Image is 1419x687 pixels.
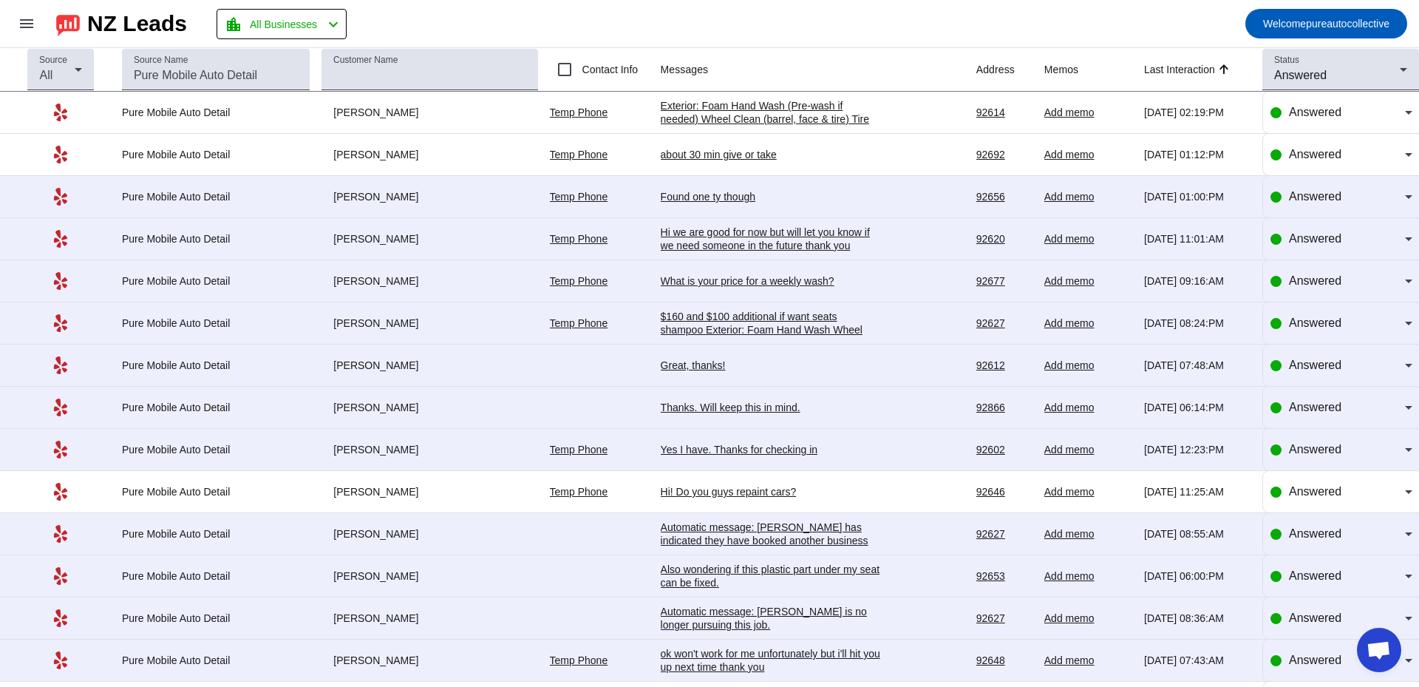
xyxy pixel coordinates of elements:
[661,310,882,403] div: $160 and $100 additional if want seats shampoo Exterior: Foam Hand Wash Wheel Clean (barrel, face...
[1144,359,1250,372] div: [DATE] 07:48:AM
[1044,148,1132,161] div: Add memo
[1044,359,1132,372] div: Add memo
[661,605,882,632] div: Automatic message: [PERSON_NAME] is no longer pursuing this job.
[1274,55,1299,65] mat-label: Status
[321,106,537,119] div: [PERSON_NAME]
[1144,190,1250,203] div: [DATE] 01:00:PM
[1044,190,1132,203] div: Add memo
[661,226,882,252] div: Hi we are good for now but will let you know if we need someone in the future thank you
[1289,317,1341,329] span: Answered
[52,272,69,290] mat-icon: Yelp
[52,441,69,458] mat-icon: Yelp
[1144,401,1250,414] div: [DATE] 06:14:PM
[1289,190,1341,203] span: Answered
[52,104,69,121] mat-icon: Yelp
[122,612,310,625] div: Pure Mobile Auto Detail
[321,317,537,330] div: [PERSON_NAME]
[122,443,310,456] div: Pure Mobile Auto Detail
[1044,232,1132,246] div: Add memo
[661,190,882,203] div: Found one ty though
[321,527,537,541] div: [PERSON_NAME]
[976,654,1032,667] div: 92648
[52,188,69,206] mat-icon: Yelp
[122,401,310,414] div: Pure Mobile Auto Detail
[1144,62,1215,77] div: Last Interaction
[1289,569,1341,582] span: Answered
[225,16,242,33] mat-icon: location_city
[1044,274,1132,288] div: Add memo
[321,485,537,498] div: [PERSON_NAME]
[1289,654,1341,666] span: Answered
[18,15,35,33] mat-icon: menu
[1289,359,1341,371] span: Answered
[1263,13,1389,34] span: pureautocollective
[250,14,317,35] span: All Businesses
[122,232,310,246] div: Pure Mobile Auto Detail
[321,612,537,625] div: [PERSON_NAME]
[1144,274,1250,288] div: [DATE] 09:16:AM
[550,233,608,245] a: Temp Phone
[1144,232,1250,246] div: [DATE] 11:01:AM
[333,55,398,65] mat-label: Customer Name
[52,483,69,501] mat-icon: Yelp
[52,399,69,416] mat-icon: Yelp
[976,443,1032,456] div: 92602
[550,275,608,287] a: Temp Phone
[1044,106,1132,119] div: Add memo
[550,149,608,160] a: Temp Phone
[1044,443,1132,456] div: Add memo
[976,148,1032,161] div: 92692
[122,485,310,498] div: Pure Mobile Auto Detail
[39,55,67,65] mat-label: Source
[122,106,310,119] div: Pure Mobile Auto Detail
[1044,612,1132,625] div: Add memo
[661,521,882,561] div: Automatic message: [PERSON_NAME] has indicated they have booked another business for this job.
[1144,569,1250,583] div: [DATE] 06:00:PM
[134,55,188,65] mat-label: Source Name
[1274,69,1327,81] span: Answered
[1289,274,1341,287] span: Answered
[1044,317,1132,330] div: Add memo
[550,106,608,118] a: Temp Phone
[661,148,882,161] div: about 30 min give or take
[550,444,608,456] a: Temp Phone
[1044,48,1144,92] th: Memos
[87,13,187,34] div: NZ Leads
[550,191,608,203] a: Temp Phone
[324,16,342,33] mat-icon: chevron_left
[1144,485,1250,498] div: [DATE] 11:25:AM
[122,359,310,372] div: Pure Mobile Auto Detail
[1289,106,1341,118] span: Answered
[1144,317,1250,330] div: [DATE] 08:24:PM
[661,647,882,674] div: ok won't work for me unfortunately but i'll hit you up next time thank you
[1357,628,1401,672] a: Open chat
[1044,527,1132,541] div: Add memo
[976,527,1032,541] div: 92627
[976,485,1032,498] div: 92646
[1044,401,1132,414] div: Add memo
[321,359,537,372] div: [PERSON_NAME]
[122,274,310,288] div: Pure Mobile Auto Detail
[550,654,608,666] a: Temp Phone
[1289,232,1341,245] span: Answered
[122,317,310,330] div: Pure Mobile Auto Detail
[1044,569,1132,583] div: Add memo
[321,654,537,667] div: [PERSON_NAME]
[1144,654,1250,667] div: [DATE] 07:43:AM
[661,563,882,589] div: Also wondering if this plastic part under my seat can be fixed.
[1144,527,1250,541] div: [DATE] 08:55:AM
[976,612,1032,625] div: 92627
[1289,148,1341,160] span: Answered
[122,190,310,203] div: Pure Mobile Auto Detail
[39,69,52,81] span: All
[976,48,1044,92] th: Address
[1289,527,1341,540] span: Answered
[1289,401,1341,413] span: Answered
[217,9,347,39] button: All Businesses
[1144,612,1250,625] div: [DATE] 08:36:AM
[661,99,882,192] div: Exterior: Foam Hand Wash (Pre-wash if needed) Wheel Clean (barrel, face & tire) Tire Dressing (no...
[321,190,537,203] div: [PERSON_NAME]
[661,274,882,288] div: What is your price for a weekly wash?
[52,652,69,669] mat-icon: Yelp
[1144,106,1250,119] div: [DATE] 02:19:PM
